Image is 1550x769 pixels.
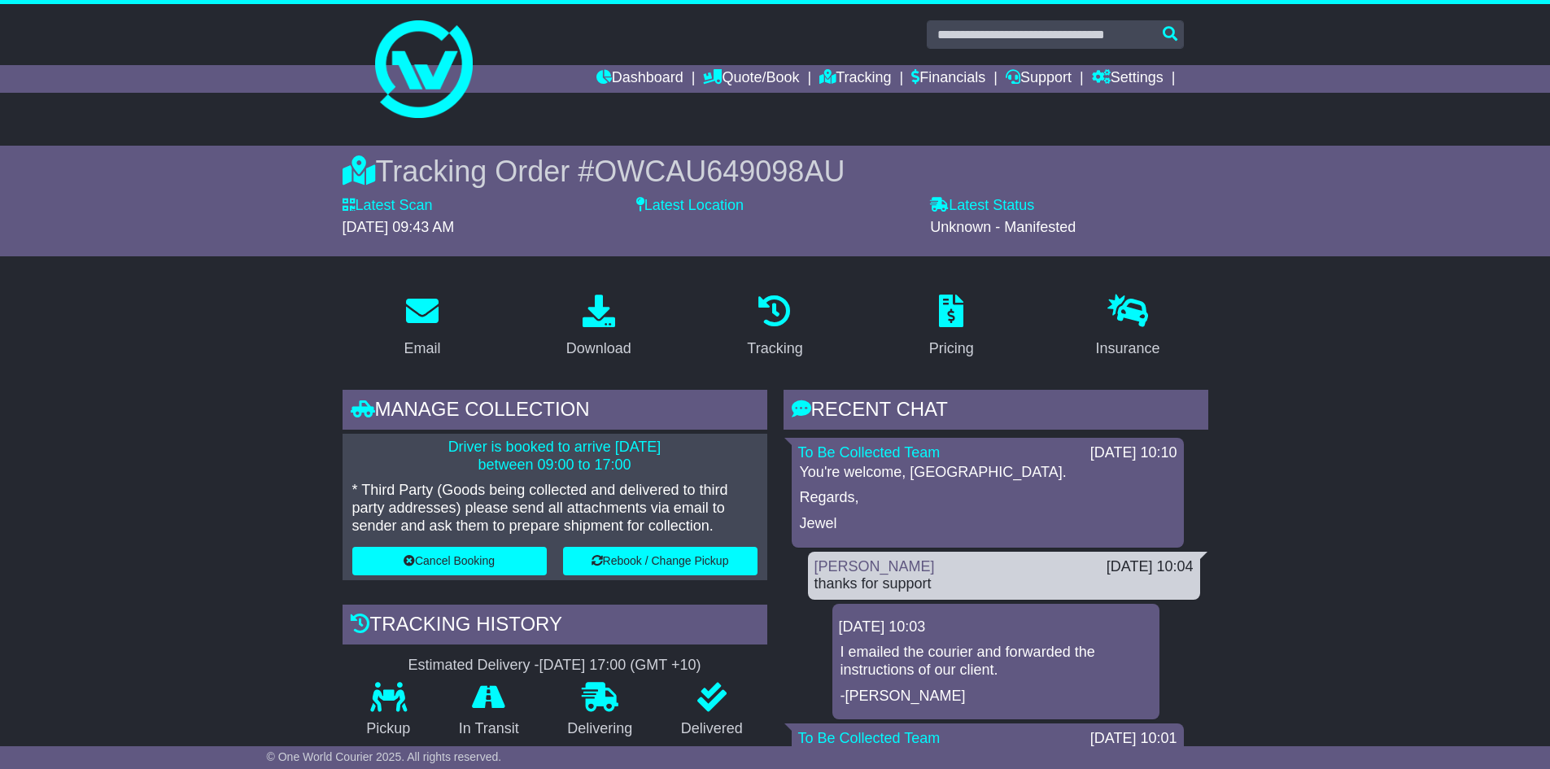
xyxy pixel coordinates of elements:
a: Pricing [919,289,985,365]
div: Email [404,338,440,360]
p: You're welcome, [GEOGRAPHIC_DATA]. [800,464,1176,482]
a: Tracking [736,289,813,365]
div: Tracking history [343,605,767,649]
a: Download [556,289,642,365]
label: Latest Status [930,197,1034,215]
p: Driver is booked to arrive [DATE] between 09:00 to 17:00 [352,439,758,474]
div: Manage collection [343,390,767,434]
a: Insurance [1085,289,1171,365]
div: Download [566,338,631,360]
p: * Third Party (Goods being collected and delivered to third party addresses) please send all atta... [352,482,758,535]
div: Tracking [747,338,802,360]
a: Quote/Book [703,65,799,93]
a: [PERSON_NAME] [814,558,935,575]
span: [DATE] 09:43 AM [343,219,455,235]
a: To Be Collected Team [798,730,941,746]
button: Rebook / Change Pickup [563,547,758,575]
p: Delivering [544,720,657,738]
a: Support [1006,65,1072,93]
p: -[PERSON_NAME] [840,688,1151,706]
p: Regards, [800,489,1176,507]
div: RECENT CHAT [784,390,1208,434]
div: [DATE] 17:00 (GMT +10) [539,657,701,675]
div: [DATE] 10:01 [1090,730,1177,748]
label: Latest Scan [343,197,433,215]
a: Financials [911,65,985,93]
a: Settings [1092,65,1164,93]
div: [DATE] 10:10 [1090,444,1177,462]
span: © One World Courier 2025. All rights reserved. [267,750,502,763]
div: Insurance [1096,338,1160,360]
div: [DATE] 10:04 [1107,558,1194,576]
div: Pricing [929,338,974,360]
span: Unknown - Manifested [930,219,1076,235]
label: Latest Location [636,197,744,215]
p: Delivered [657,720,767,738]
p: I emailed the courier and forwarded the instructions of our client. [840,644,1151,679]
p: Jewel [800,515,1176,533]
a: To Be Collected Team [798,444,941,461]
div: Tracking Order # [343,154,1208,189]
p: Pickup [343,720,435,738]
button: Cancel Booking [352,547,547,575]
div: [DATE] 10:03 [839,618,1153,636]
a: Email [393,289,451,365]
div: thanks for support [814,575,1194,593]
p: In Transit [434,720,544,738]
a: Dashboard [596,65,683,93]
div: Estimated Delivery - [343,657,767,675]
a: Tracking [819,65,891,93]
span: OWCAU649098AU [594,155,845,188]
